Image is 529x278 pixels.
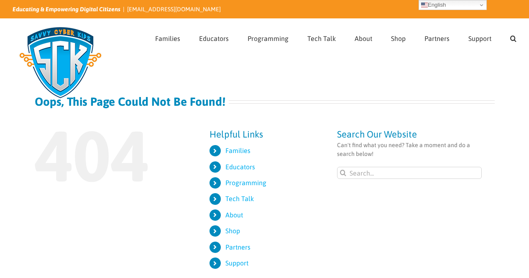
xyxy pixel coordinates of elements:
span: Support [468,35,491,42]
a: Programming [225,179,266,186]
img: Savvy Cyber Kids Logo [13,21,108,105]
span: Tech Talk [307,35,336,42]
span: Shop [391,35,406,42]
nav: Main Menu [155,19,516,56]
a: Shop [225,227,240,235]
div: 404 [35,120,180,191]
a: Educators [225,163,255,171]
a: Programming [248,19,289,56]
input: Search [337,167,349,179]
a: Tech Talk [307,19,336,56]
span: Families [155,35,180,42]
input: Search... [337,167,482,179]
span: About [355,35,372,42]
a: Support [225,259,248,267]
a: Partners [225,243,250,251]
a: Families [225,147,250,154]
span: Educators [199,35,229,42]
span: Programming [248,35,289,42]
span: Partners [424,35,450,42]
h2: Oops, This Page Could Not Be Found! [35,96,225,107]
a: Families [155,19,180,56]
a: Support [468,19,491,56]
a: [EMAIL_ADDRESS][DOMAIN_NAME] [127,6,221,13]
img: en [421,2,428,8]
a: Shop [391,19,406,56]
h3: Helpful Links [210,130,325,139]
a: About [225,211,243,219]
h3: Search Our Website [337,130,482,139]
a: Tech Talk [225,195,254,202]
a: Partners [424,19,450,56]
a: Educators [199,19,229,56]
i: Educating & Empowering Digital Citizens [13,6,120,13]
p: Can't find what you need? Take a moment and do a search below! [337,141,482,158]
a: Search [510,19,516,56]
a: About [355,19,372,56]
